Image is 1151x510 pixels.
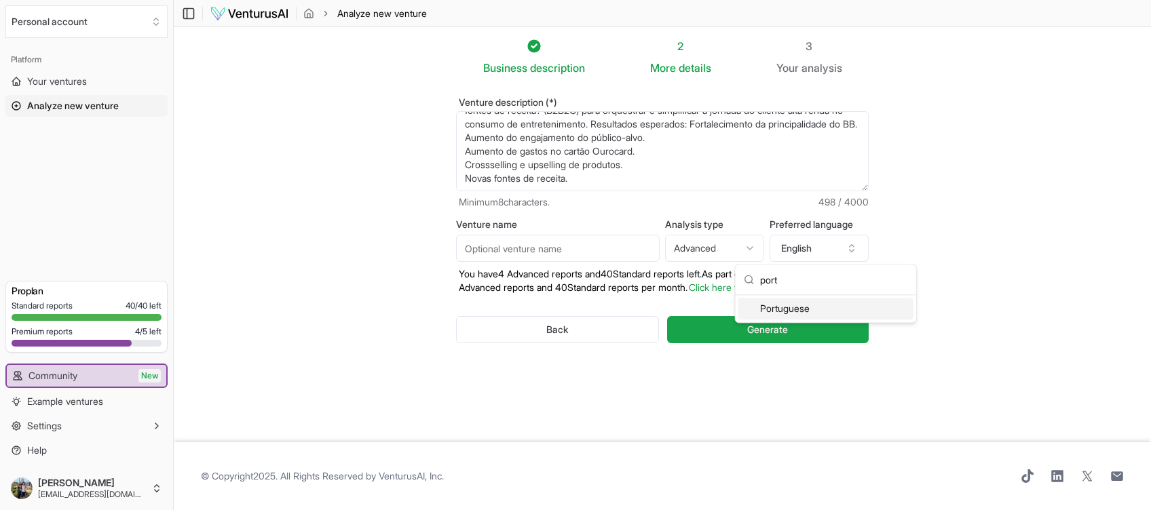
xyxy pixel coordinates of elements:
a: CommunityNew [7,365,166,387]
span: [EMAIL_ADDRESS][DOMAIN_NAME] [38,489,146,500]
span: Community [29,369,77,382]
button: [PERSON_NAME][EMAIL_ADDRESS][DOMAIN_NAME] [5,472,168,505]
a: Your ventures [5,71,168,92]
a: Example ventures [5,391,168,412]
img: logo [210,5,289,22]
a: Analyze new venture [5,95,168,117]
span: Premium reports [12,326,73,337]
button: Back [456,316,659,343]
span: analysis [801,61,842,75]
span: New [138,369,161,382]
span: Example ventures [27,395,103,408]
span: details [679,61,711,75]
span: Your [776,60,799,76]
span: Analyze new venture [337,7,427,20]
span: © Copyright 2025 . All Rights Reserved by . [201,469,444,483]
span: 4 / 5 left [135,326,162,337]
span: Analyze new venture [27,99,119,113]
span: More [650,60,676,76]
a: Click here to get more Advanced reports. [689,281,864,293]
label: Analysis type [665,220,764,229]
span: Minimum 8 characters. [459,195,550,209]
label: Venture description (*) [456,98,869,107]
button: Settings [5,415,168,437]
div: Platform [5,49,168,71]
span: Business [483,60,527,76]
span: Help [27,444,47,457]
button: English [770,235,869,262]
button: Select an organization [5,5,168,38]
label: Venture name [456,220,660,229]
nav: breadcrumb [303,7,427,20]
span: [PERSON_NAME] [38,477,146,489]
label: Preferred language [770,220,869,229]
span: Generate [747,323,788,336]
div: 3 [776,38,842,54]
input: Search language... [760,264,908,294]
a: Help [5,439,168,461]
span: Settings [27,419,62,433]
a: VenturusAI, Inc [379,470,442,482]
h3: Pro plan [12,284,162,298]
span: Your ventures [27,75,87,88]
div: Portuguese [738,298,913,319]
img: ACg8ocK5GvR0zmbFT8nnRfSroFWB0Z_4VrJ6a2fg9iWDCNZ-z5XU4ubGsQ=s96-c [11,477,33,499]
span: 498 / 4000 [818,195,869,209]
textarea: Como melhorar a percepção de valor dos clientes alta renda quanto à personalização e fluidez na e... [456,111,869,191]
button: Generate [667,316,869,343]
div: 2 [650,38,711,54]
span: description [530,61,585,75]
input: Optional venture name [456,235,660,262]
span: 40 / 40 left [126,300,162,311]
p: You have 4 Advanced reports and 40 Standard reports left. As part of your subscription, y ou get ... [456,267,869,294]
span: Standard reports [12,300,73,311]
